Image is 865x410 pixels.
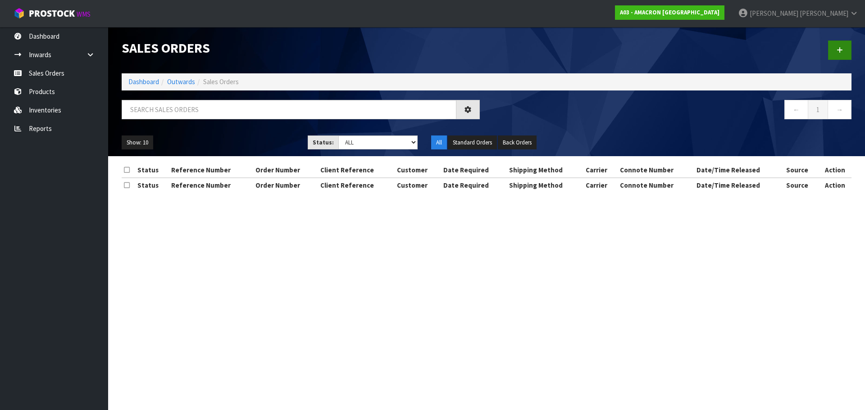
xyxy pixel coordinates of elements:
th: Status [135,163,169,177]
th: Connote Number [618,178,694,192]
a: → [828,100,851,119]
nav: Page navigation [493,100,851,122]
span: [PERSON_NAME] [800,9,848,18]
th: Date Required [441,163,507,177]
th: Reference Number [169,163,253,177]
span: [PERSON_NAME] [750,9,798,18]
th: Date/Time Released [694,178,784,192]
th: Reference Number [169,178,253,192]
th: Customer [395,163,441,177]
strong: Status: [313,139,334,146]
span: ProStock [29,8,75,19]
h1: Sales Orders [122,41,480,55]
img: cube-alt.png [14,8,25,19]
small: WMS [77,10,91,18]
th: Client Reference [318,178,395,192]
strong: A03 - AMACRON [GEOGRAPHIC_DATA] [620,9,719,16]
a: 1 [808,100,828,119]
th: Source [784,178,819,192]
th: Shipping Method [507,163,583,177]
th: Action [819,163,851,177]
button: Back Orders [498,135,537,150]
th: Status [135,178,169,192]
th: Action [819,178,851,192]
th: Date Required [441,178,507,192]
span: Sales Orders [203,77,239,86]
th: Date/Time Released [694,163,784,177]
th: Customer [395,178,441,192]
th: Order Number [253,163,318,177]
th: Connote Number [618,163,694,177]
th: Carrier [583,163,618,177]
a: ← [784,100,808,119]
input: Search sales orders [122,100,456,119]
th: Carrier [583,178,618,192]
th: Order Number [253,178,318,192]
th: Shipping Method [507,178,583,192]
a: Outwards [167,77,195,86]
button: Show: 10 [122,135,153,150]
th: Source [784,163,819,177]
a: Dashboard [128,77,159,86]
th: Client Reference [318,163,395,177]
button: Standard Orders [448,135,497,150]
button: All [431,135,447,150]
